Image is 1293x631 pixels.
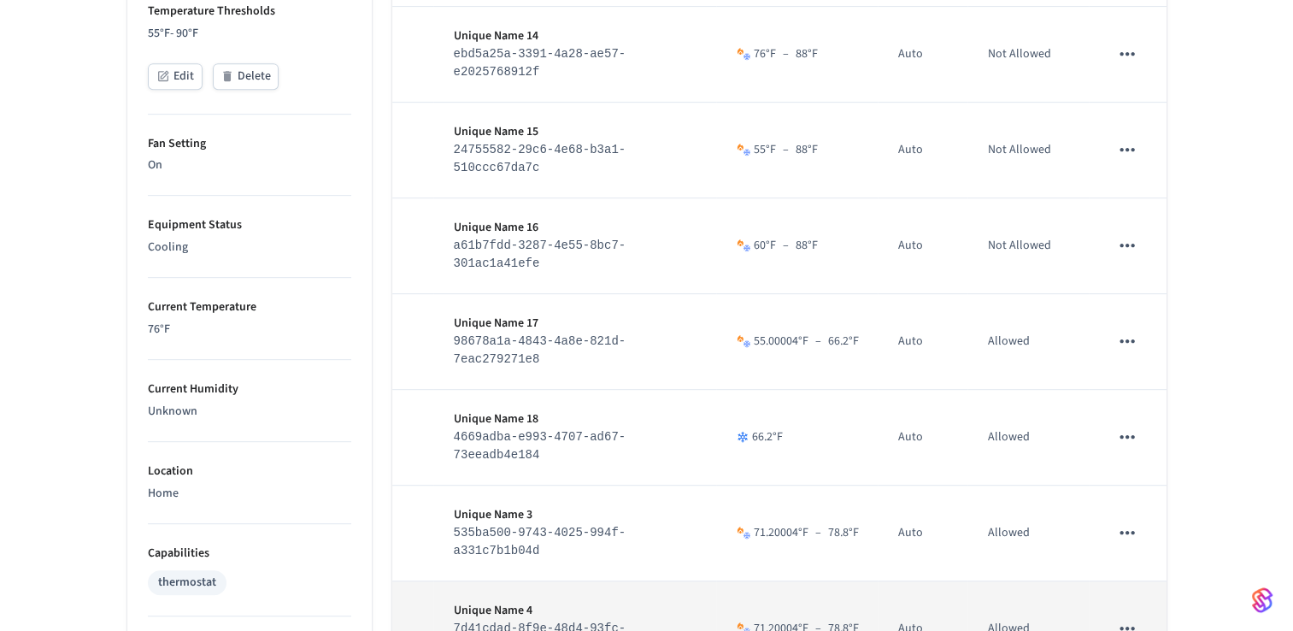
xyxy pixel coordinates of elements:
p: 55 °F - 90 °F [148,25,351,43]
div: 55 °F 88 °F [754,141,818,159]
img: Heat Cool [737,334,750,348]
p: Unique Name 4 [454,602,696,620]
td: Allowed [967,390,1090,486]
td: Auto [878,7,967,103]
p: Unique Name 16 [454,219,696,237]
td: Auto [878,198,967,294]
button: Delete [213,63,279,90]
p: Equipment Status [148,216,351,234]
p: Current Humidity [148,380,351,398]
img: Heat Cool [737,239,750,252]
p: Location [148,463,351,481]
span: – [783,237,789,255]
p: Temperature Thresholds [148,3,351,21]
p: 76 °F [148,321,351,339]
p: Current Temperature [148,298,351,316]
p: On [148,156,351,174]
div: 71.20004 °F 78.8 °F [754,524,859,542]
div: 76 °F 88 °F [754,45,818,63]
p: Capabilities [148,545,351,563]
div: 55.00004 °F 66.2 °F [754,333,859,351]
p: Unique Name 17 [454,315,696,333]
button: Edit [148,63,203,90]
code: 24755582-29c6-4e68-b3a1-510ccc67da7c [454,143,626,174]
td: Allowed [967,486,1090,581]
div: thermostat [158,574,216,592]
span: – [815,333,821,351]
td: Auto [878,294,967,390]
p: Unique Name 18 [454,410,696,428]
p: Home [148,485,351,503]
code: 4669adba-e993-4707-ad67-73eeadb4e184 [454,430,626,462]
img: Heat Cool [737,47,750,61]
td: Not Allowed [967,103,1090,198]
div: 60 °F 88 °F [754,237,818,255]
p: Unique Name 15 [454,123,696,141]
img: Heat Cool [737,143,750,156]
code: 535ba500-9743-4025-994f-a331c7b1b04d [454,526,626,557]
span: – [815,524,821,542]
td: Auto [878,390,967,486]
p: Unique Name 3 [454,506,696,524]
span: – [783,45,789,63]
code: 98678a1a-4843-4a8e-821d-7eac279271e8 [454,334,626,366]
p: Fan Setting [148,135,351,153]
p: Unknown [148,403,351,421]
img: SeamLogoGradient.69752ec5.svg [1252,587,1272,614]
td: Auto [878,103,967,198]
img: Heat Cool [737,526,750,540]
span: – [783,141,789,159]
td: Not Allowed [967,198,1090,294]
div: 66.2 °F [737,428,857,446]
p: Unique Name 14 [454,27,696,45]
td: Auto [878,486,967,581]
p: Cooling [148,239,351,257]
td: Allowed [967,294,1090,390]
code: ebd5a25a-3391-4a28-ae57-e2025768912f [454,47,626,79]
td: Not Allowed [967,7,1090,103]
code: a61b7fdd-3287-4e55-8bc7-301ac1a41efe [454,239,626,270]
